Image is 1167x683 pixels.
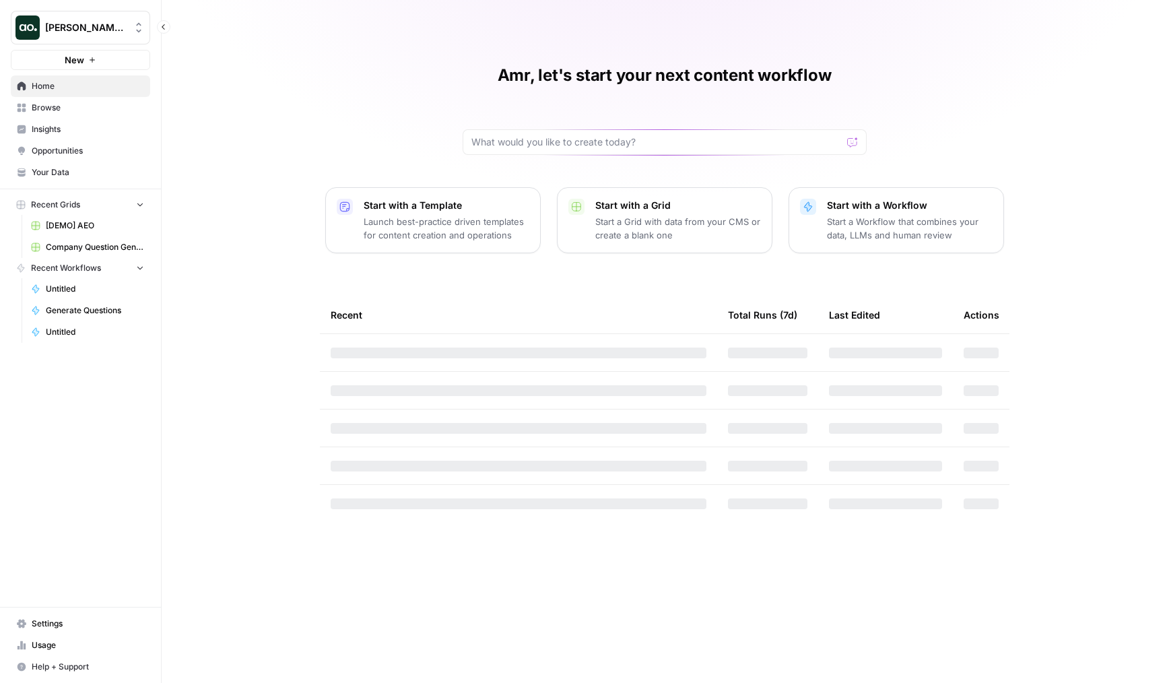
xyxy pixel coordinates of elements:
[557,187,772,253] button: Start with a GridStart a Grid with data from your CMS or create a blank one
[364,215,529,242] p: Launch best-practice driven templates for content creation and operations
[11,119,150,140] a: Insights
[829,296,880,333] div: Last Edited
[32,166,144,178] span: Your Data
[595,199,761,212] p: Start with a Grid
[11,162,150,183] a: Your Data
[45,21,127,34] span: [PERSON_NAME] Test
[498,65,832,86] h1: Amr, let's start your next content workflow
[32,618,144,630] span: Settings
[65,53,84,67] span: New
[25,215,150,236] a: [DEMO] AEO
[31,262,101,274] span: Recent Workflows
[32,80,144,92] span: Home
[364,199,529,212] p: Start with a Template
[789,187,1004,253] button: Start with a WorkflowStart a Workflow that combines your data, LLMs and human review
[11,50,150,70] button: New
[32,661,144,673] span: Help + Support
[11,97,150,119] a: Browse
[46,241,144,253] span: Company Question Generation
[25,236,150,258] a: Company Question Generation
[11,656,150,678] button: Help + Support
[31,199,80,211] span: Recent Grids
[595,215,761,242] p: Start a Grid with data from your CMS or create a blank one
[32,639,144,651] span: Usage
[46,220,144,232] span: [DEMO] AEO
[46,283,144,295] span: Untitled
[32,145,144,157] span: Opportunities
[11,195,150,215] button: Recent Grids
[11,140,150,162] a: Opportunities
[11,75,150,97] a: Home
[827,199,993,212] p: Start with a Workflow
[11,635,150,656] a: Usage
[471,135,842,149] input: What would you like to create today?
[25,300,150,321] a: Generate Questions
[827,215,993,242] p: Start a Workflow that combines your data, LLMs and human review
[32,123,144,135] span: Insights
[11,613,150,635] a: Settings
[728,296,797,333] div: Total Runs (7d)
[25,278,150,300] a: Untitled
[46,304,144,317] span: Generate Questions
[15,15,40,40] img: Dillon Test Logo
[325,187,541,253] button: Start with a TemplateLaunch best-practice driven templates for content creation and operations
[11,258,150,278] button: Recent Workflows
[964,296,999,333] div: Actions
[46,326,144,338] span: Untitled
[331,296,706,333] div: Recent
[25,321,150,343] a: Untitled
[11,11,150,44] button: Workspace: Dillon Test
[32,102,144,114] span: Browse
